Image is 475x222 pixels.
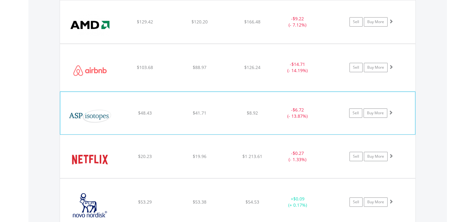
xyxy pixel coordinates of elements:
[138,110,152,116] span: $48.43
[242,153,262,159] span: $1 213.61
[364,63,388,72] a: Buy More
[349,63,363,72] a: Sell
[244,19,260,25] span: $166.48
[364,197,388,207] a: Buy More
[349,17,363,27] a: Sell
[291,61,305,67] span: $14.71
[63,143,117,176] img: EQU.US.NFLX.png
[349,197,363,207] a: Sell
[193,199,206,205] span: $53.38
[244,64,260,70] span: $126.24
[193,153,206,159] span: $19.96
[274,196,321,208] div: + (+ 0.17%)
[138,199,151,205] span: $53.29
[138,153,151,159] span: $20.23
[63,52,117,89] img: EQU.US.ABNB.png
[364,17,388,27] a: Buy More
[191,19,208,25] span: $120.20
[293,16,304,22] span: $9.22
[364,152,388,161] a: Buy More
[293,150,304,156] span: $0.27
[247,110,258,116] span: $8.92
[274,107,321,119] div: - (- 13.87%)
[193,110,206,116] span: $41.71
[293,107,304,113] span: $6.72
[274,150,321,163] div: - (- 1.33%)
[364,108,387,118] a: Buy More
[193,64,206,70] span: $88.97
[274,61,321,74] div: - (- 14.19%)
[274,16,321,28] div: - (- 7.12%)
[293,196,304,202] span: $0.09
[136,19,153,25] span: $129.42
[63,100,117,133] img: EQU.US.ASPI.png
[136,64,153,70] span: $103.68
[349,152,363,161] a: Sell
[349,108,362,118] a: Sell
[245,199,259,205] span: $54.53
[63,8,117,42] img: EQU.US.AMD.png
